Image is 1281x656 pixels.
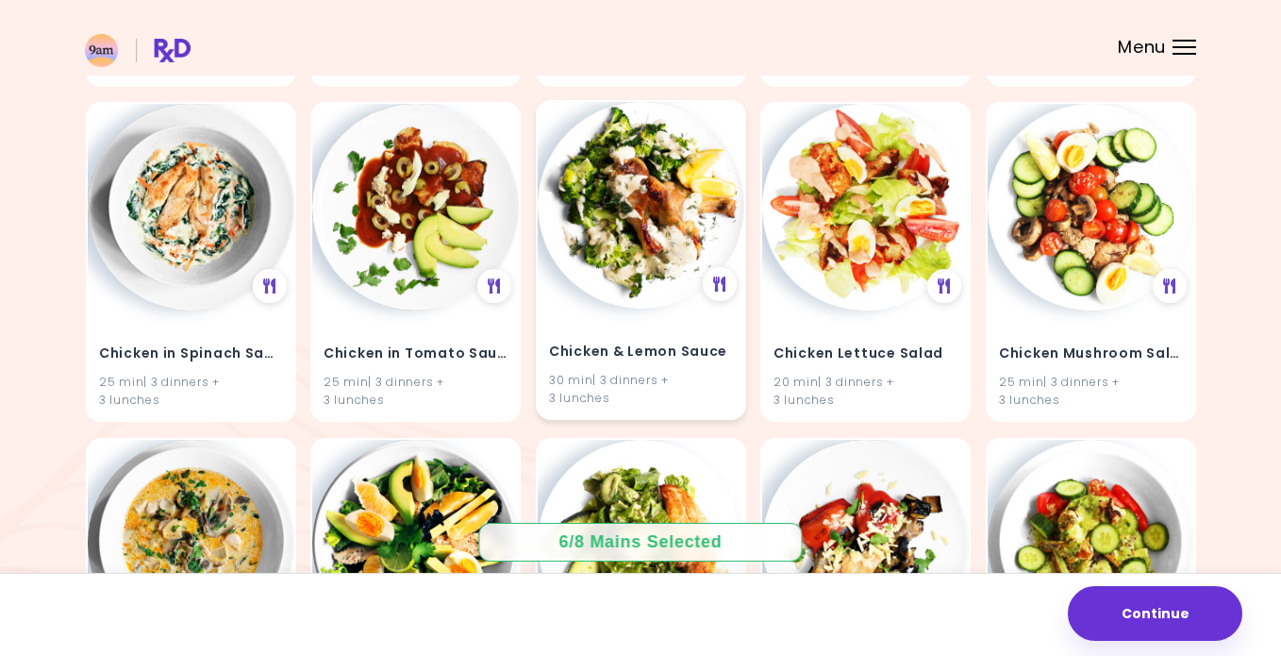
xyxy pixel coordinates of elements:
div: 25 min | 3 dinners + 3 lunches [99,374,283,410]
img: RxDiet [85,34,191,67]
div: 20 min | 3 dinners + 3 lunches [774,374,957,410]
div: 25 min | 3 dinners + 3 lunches [999,374,1183,410]
div: See Meal Plan [702,267,736,301]
div: 6 / 8 Mains Selected [545,530,736,554]
div: See Meal Plan [927,269,961,303]
span: Menu [1118,39,1166,56]
div: 30 min | 3 dinners + 3 lunches [549,372,733,408]
h4: Chicken in Tomato Sauce [324,340,507,370]
h4: Chicken in Spinach Sauce [99,340,283,370]
div: See Meal Plan [1152,269,1186,303]
h4: Chicken Mushroom Salad [999,340,1183,370]
h4: Chicken Lettuce Salad [774,340,957,370]
div: 25 min | 3 dinners + 3 lunches [324,374,507,410]
div: See Meal Plan [252,269,286,303]
button: Continue [1068,586,1242,641]
h4: Chicken & Lemon Sauce [549,338,733,368]
div: See Meal Plan [477,269,511,303]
